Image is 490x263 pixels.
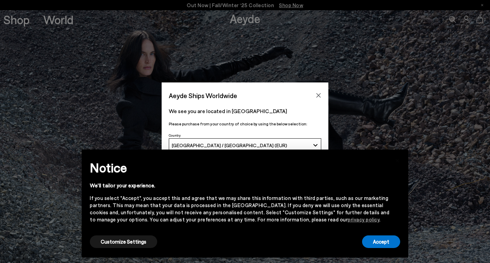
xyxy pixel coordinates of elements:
div: We'll tailor your experience. [90,182,389,189]
button: Close this notice [389,152,406,168]
span: Aeyde Ships Worldwide [169,90,237,102]
button: Close [313,90,324,100]
span: Country [169,133,181,137]
span: [GEOGRAPHIC_DATA] / [GEOGRAPHIC_DATA] (EUR) [172,142,287,148]
button: Accept [362,235,400,248]
h2: Notice [90,159,389,176]
p: We see you are located in [GEOGRAPHIC_DATA] [169,107,321,115]
p: Please purchase from your country of choice by using the below selection: [169,121,321,127]
a: privacy policy [348,216,379,222]
div: If you select "Accept", you accept this and agree that we may share this information with third p... [90,195,389,223]
button: Customize Settings [90,235,157,248]
span: × [395,155,400,165]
